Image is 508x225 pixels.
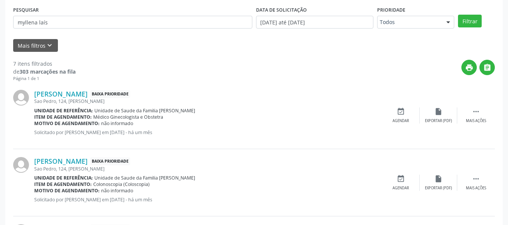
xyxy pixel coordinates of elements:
[34,90,88,98] a: [PERSON_NAME]
[393,118,409,124] div: Agendar
[425,186,452,191] div: Exportar (PDF)
[472,107,480,116] i: 
[483,63,491,72] i: 
[101,187,133,194] span: não informado
[34,120,100,127] b: Motivo de agendamento:
[13,68,76,76] div: de
[256,16,374,29] input: Selecione um intervalo
[94,107,195,114] span: Unidade de Saude da Familia [PERSON_NAME]
[93,181,150,187] span: Colonoscopia (Coloscopia)
[13,90,29,106] img: img
[13,16,252,29] input: Nome, CNS
[434,107,443,116] i: insert_drive_file
[101,120,133,127] span: não informado
[465,63,473,72] i: print
[434,175,443,183] i: insert_drive_file
[380,18,439,26] span: Todos
[466,186,486,191] div: Mais ações
[458,15,482,27] button: Filtrar
[13,4,39,16] label: PESQUISAR
[34,166,382,172] div: Sao Pedro, 124, [PERSON_NAME]
[94,175,195,181] span: Unidade de Saude da Familia [PERSON_NAME]
[34,196,382,203] p: Solicitado por [PERSON_NAME] em [DATE] - há um mês
[13,60,76,68] div: 7 itens filtrados
[34,107,93,114] b: Unidade de referência:
[393,186,409,191] div: Agendar
[472,175,480,183] i: 
[34,187,100,194] b: Motivo de agendamento:
[34,175,93,181] b: Unidade de referência:
[479,60,495,75] button: 
[466,118,486,124] div: Mais ações
[34,114,92,120] b: Item de agendamento:
[397,107,405,116] i: event_available
[34,157,88,165] a: [PERSON_NAME]
[90,90,130,98] span: Baixa Prioridade
[34,129,382,136] p: Solicitado por [PERSON_NAME] em [DATE] - há um mês
[377,4,405,16] label: Prioridade
[13,39,58,52] button: Mais filtroskeyboard_arrow_down
[461,60,477,75] button: print
[90,157,130,165] span: Baixa Prioridade
[20,68,76,75] strong: 303 marcações na fila
[34,181,92,187] b: Item de agendamento:
[34,98,382,104] div: Sao Pedro, 124, [PERSON_NAME]
[13,157,29,173] img: img
[13,76,76,82] div: Página 1 de 1
[256,4,307,16] label: DATA DE SOLICITAÇÃO
[93,114,163,120] span: Médico Ginecologista e Obstetra
[397,175,405,183] i: event_available
[45,41,54,50] i: keyboard_arrow_down
[425,118,452,124] div: Exportar (PDF)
